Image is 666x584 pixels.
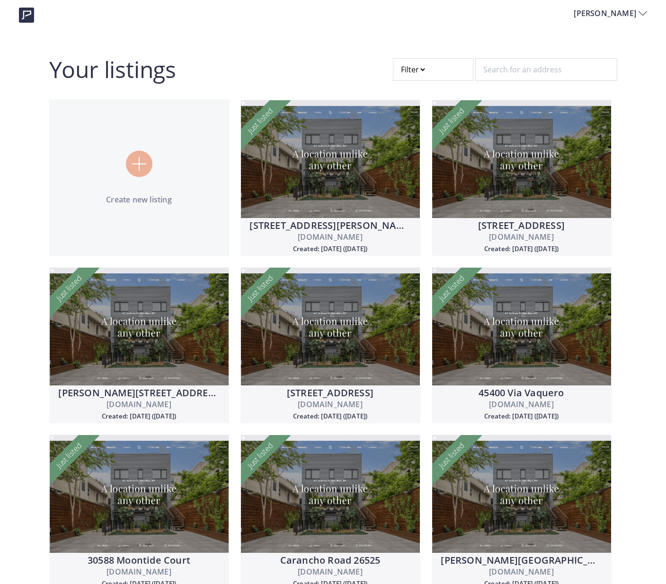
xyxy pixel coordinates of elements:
p: Create new listing [50,194,229,205]
span: [PERSON_NAME] [574,8,639,19]
img: logo [19,8,34,23]
h2: Your listings [49,58,176,81]
a: Create new listing [49,100,229,256]
input: Search for an address [475,58,617,81]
